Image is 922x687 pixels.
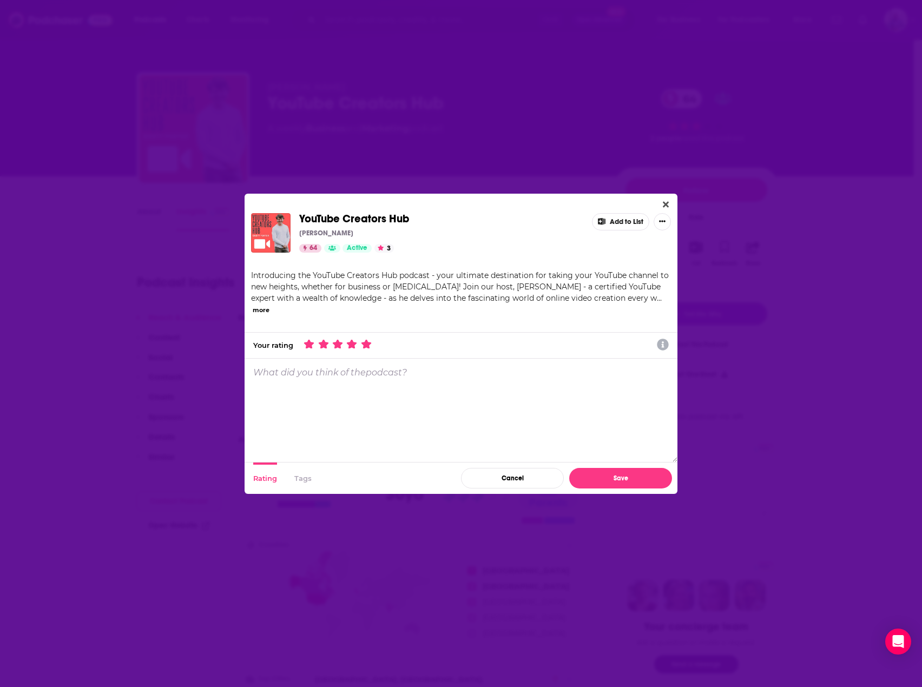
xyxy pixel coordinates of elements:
[658,198,673,212] button: Close
[374,244,394,253] button: 3
[885,629,911,655] div: Open Intercom Messenger
[299,244,321,253] a: 64
[657,338,669,353] a: Show additional information
[253,306,269,315] button: more
[299,229,353,237] p: [PERSON_NAME]
[461,468,564,488] button: Cancel
[654,213,671,230] button: Show More Button
[253,463,277,494] button: Rating
[294,463,312,494] button: Tags
[343,244,372,253] a: Active
[592,213,649,230] button: Add to List
[569,468,672,488] button: Save
[299,212,409,226] span: YouTube Creators Hub
[657,293,662,303] span: ...
[347,243,367,254] span: Active
[253,341,293,349] div: Your rating
[253,367,407,378] p: What did you think of the podcast ?
[299,213,409,225] a: YouTube Creators Hub
[251,213,291,253] img: YouTube Creators Hub
[251,270,669,303] span: Introducing the YouTube Creators Hub podcast - your ultimate destination for taking your YouTube ...
[309,243,317,254] span: 64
